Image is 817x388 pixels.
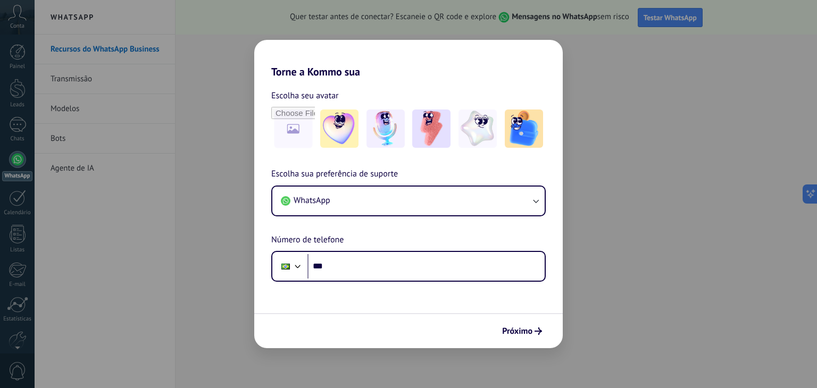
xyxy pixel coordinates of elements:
[254,40,563,78] h2: Torne a Kommo sua
[294,195,330,206] span: WhatsApp
[271,89,339,103] span: Escolha seu avatar
[366,109,405,148] img: -2.jpeg
[458,109,497,148] img: -4.jpeg
[505,109,543,148] img: -5.jpeg
[497,322,547,340] button: Próximo
[412,109,451,148] img: -3.jpeg
[271,167,398,181] span: Escolha sua preferência de suporte
[502,327,532,335] span: Próximo
[271,233,344,247] span: Número de telefone
[272,187,545,215] button: WhatsApp
[276,255,296,277] div: Brazil: + 55
[320,109,359,148] img: -1.jpeg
